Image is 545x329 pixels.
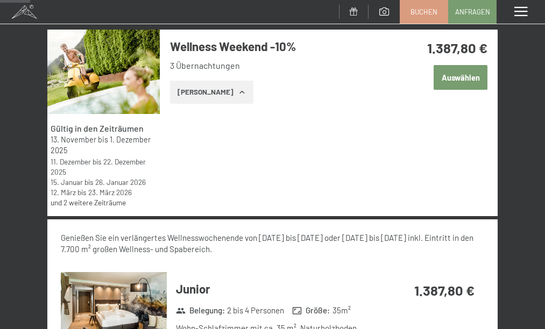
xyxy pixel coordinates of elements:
span: Anfragen [455,7,490,17]
strong: Größe : [292,305,330,316]
time: 12.03.2026 [51,188,76,197]
strong: 1.387,80 € [427,39,487,56]
button: Auswählen [434,65,487,90]
li: 3 Übernachtungen [170,60,397,71]
time: 11.12.2025 [51,157,91,166]
img: mss_renderimg.php [47,30,160,114]
div: bis [51,187,157,197]
div: bis [51,156,157,177]
time: 13.11.2025 [51,135,96,144]
div: bis [51,177,157,187]
div: bis [51,134,157,156]
a: Anfragen [449,1,496,23]
h3: Junior [176,281,388,297]
time: 26.01.2026 [95,177,146,187]
span: 35 m² [332,305,351,316]
a: und 2 weitere Zeiträume [51,198,126,207]
span: 2 bis 4 Personen [227,305,284,316]
span: Buchen [410,7,437,17]
h3: Wellness Weekend -10% [170,38,397,55]
a: Buchen [400,1,448,23]
time: 15.01.2026 [51,177,83,187]
time: 23.03.2026 [88,188,132,197]
button: [PERSON_NAME] [170,81,253,104]
div: Genießen Sie ein verlängertes Wellnesswochenende von [DATE] bis [DATE] oder [DATE] bis [DATE] ink... [61,232,484,255]
strong: Belegung : [176,305,225,316]
strong: Gültig in den Zeiträumen [51,123,144,133]
strong: 1.387,80 € [414,282,475,298]
time: 22.12.2025 [51,157,146,176]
